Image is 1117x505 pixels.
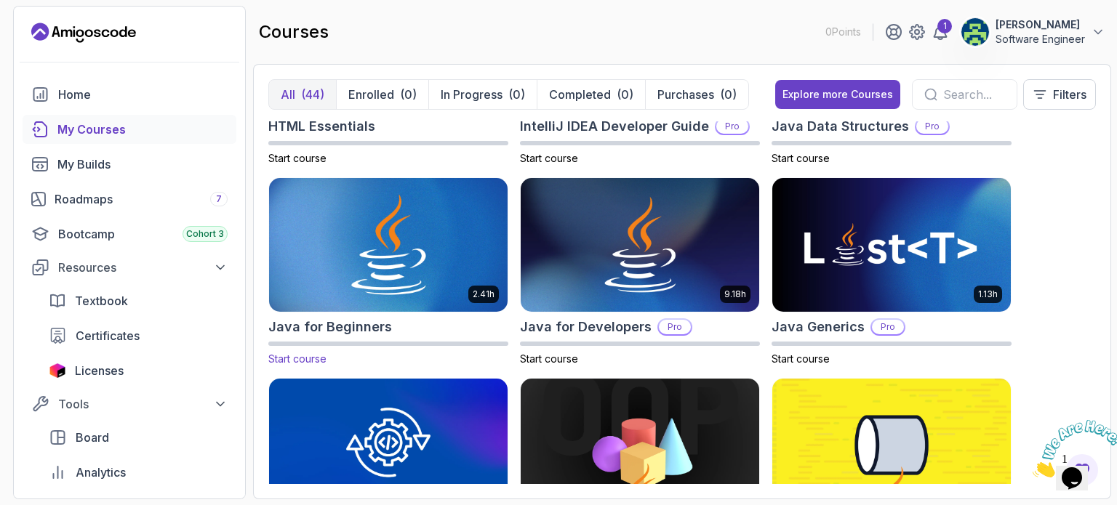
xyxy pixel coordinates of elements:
input: Search... [943,86,1005,103]
button: Explore more Courses [775,80,900,109]
div: (0) [508,86,525,103]
span: Start course [268,152,327,164]
span: Cohort 3 [186,228,224,240]
p: Pro [659,320,691,334]
p: Pro [716,119,748,134]
button: Filters [1023,79,1096,110]
h2: Java for Beginners [268,317,392,337]
button: user profile image[PERSON_NAME]Software Engineer [961,17,1105,47]
span: Start course [268,352,327,365]
img: Java Generics card [772,178,1011,312]
button: Enrolled(0) [336,80,428,109]
div: (44) [301,86,324,103]
p: In Progress [441,86,503,103]
div: (0) [400,86,417,103]
button: Resources [23,254,236,280]
div: Roadmaps [55,190,228,208]
img: Java for Developers card [521,178,759,312]
span: Board [76,429,109,446]
img: Chat attention grabber [6,6,96,63]
span: Analytics [76,464,126,481]
span: Licenses [75,362,124,379]
span: Start course [520,352,578,365]
a: licenses [40,356,236,385]
a: courses [23,115,236,144]
p: 2.41h [473,288,495,300]
a: bootcamp [23,219,236,249]
a: analytics [40,458,236,487]
a: 1 [932,23,949,41]
div: My Builds [57,155,228,173]
span: Certificates [76,327,140,344]
p: Filters [1053,86,1086,103]
p: Completed [549,86,611,103]
p: All [281,86,295,103]
button: Completed(0) [537,80,645,109]
img: jetbrains icon [49,363,66,378]
p: Purchases [657,86,714,103]
span: 7 [216,193,222,205]
div: Tools [58,395,228,413]
div: (0) [720,86,737,103]
p: 0 Points [825,25,861,39]
a: textbook [40,286,236,315]
p: Enrolled [348,86,394,103]
button: In Progress(0) [428,80,537,109]
img: Java for Beginners card [263,175,513,315]
iframe: chat widget [1027,414,1117,483]
img: user profile image [961,18,989,46]
span: Start course [772,352,830,365]
div: (0) [617,86,633,103]
span: 1 [6,6,12,18]
p: Pro [916,119,948,134]
p: Software Engineer [996,32,1085,47]
div: Bootcamp [58,225,228,243]
button: Purchases(0) [645,80,748,109]
p: [PERSON_NAME] [996,17,1085,32]
p: 1.13h [978,288,998,300]
a: certificates [40,321,236,350]
h2: courses [259,20,329,44]
a: board [40,423,236,452]
a: builds [23,150,236,179]
p: Pro [872,320,904,334]
div: Resources [58,259,228,276]
span: Textbook [75,292,128,310]
a: home [23,80,236,109]
a: Landing page [31,21,136,44]
h2: Java for Developers [520,317,652,337]
h2: Java Data Structures [772,116,909,137]
span: Start course [520,152,578,164]
div: Explore more Courses [782,87,893,102]
button: All(44) [269,80,336,109]
p: 9.18h [724,288,746,300]
h2: Java Generics [772,317,865,337]
div: My Courses [57,121,228,138]
a: roadmaps [23,185,236,214]
div: 1 [937,19,952,33]
h2: HTML Essentials [268,116,375,137]
div: Home [58,86,228,103]
button: Tools [23,391,236,417]
span: Start course [772,152,830,164]
h2: IntelliJ IDEA Developer Guide [520,116,709,137]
